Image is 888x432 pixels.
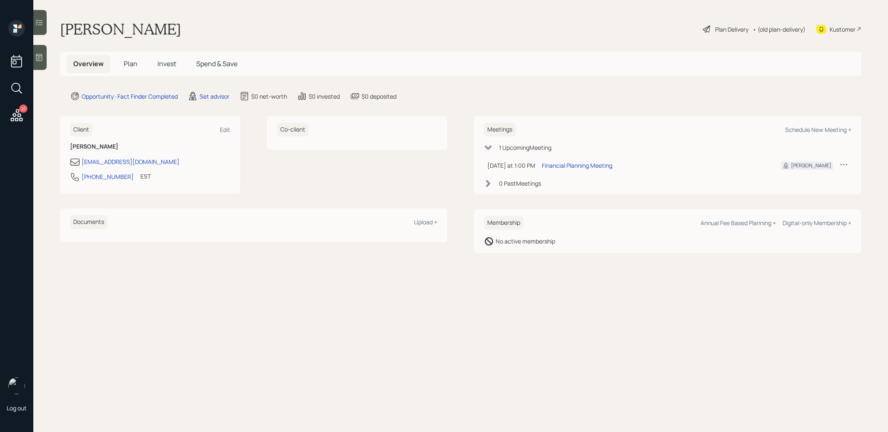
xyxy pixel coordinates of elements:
h6: Membership [484,216,524,230]
div: EST [140,172,151,181]
div: Digital-only Membership + [783,219,851,227]
div: [EMAIL_ADDRESS][DOMAIN_NAME] [82,157,180,166]
h1: [PERSON_NAME] [60,20,181,38]
div: $0 invested [309,92,340,101]
div: Kustomer [830,25,856,34]
img: treva-nostdahl-headshot.png [8,377,25,394]
span: Spend & Save [196,59,237,68]
div: Upload + [414,218,437,226]
div: $0 deposited [362,92,397,101]
div: [DATE] at 1:00 PM [487,161,535,170]
div: Plan Delivery [715,25,748,34]
h6: Documents [70,215,107,229]
div: Edit [220,126,230,134]
div: No active membership [496,237,555,246]
div: Opportunity · Fact Finder Completed [82,92,178,101]
div: 21 [19,104,27,113]
div: Financial Planning Meeting [542,161,612,170]
h6: Co-client [277,123,309,137]
div: Log out [7,404,27,412]
div: 1 Upcoming Meeting [499,143,551,152]
div: $0 net-worth [251,92,287,101]
div: [PHONE_NUMBER] [82,172,134,181]
h6: [PERSON_NAME] [70,143,230,150]
span: Invest [157,59,176,68]
div: [PERSON_NAME] [791,162,831,169]
div: Schedule New Meeting + [785,126,851,134]
div: Set advisor [200,92,229,101]
span: Plan [124,59,137,68]
div: • (old plan-delivery) [753,25,806,34]
div: 0 Past Meeting s [499,179,541,188]
div: Annual Fee Based Planning + [701,219,776,227]
h6: Client [70,123,92,137]
span: Overview [73,59,104,68]
h6: Meetings [484,123,516,137]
